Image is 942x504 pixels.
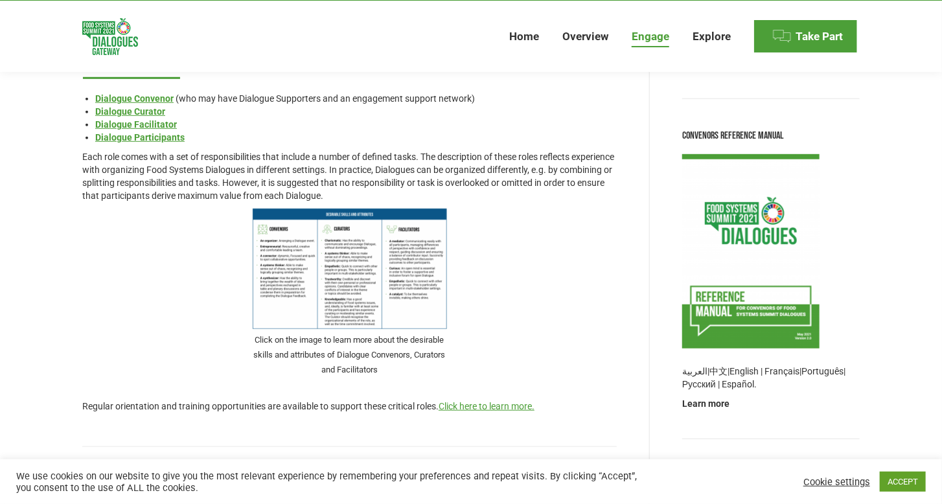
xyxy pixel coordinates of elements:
[632,30,669,43] span: Engage
[82,18,138,55] img: Food Systems Summit Dialogues
[95,93,174,104] a: Dialogue Convenor
[682,128,860,144] div: Convenors Reference Manual
[729,366,763,376] a: English |
[82,150,617,202] p: Each role comes with a set of responsibilities that include a number of defined tasks. The descri...
[722,379,757,389] a: Español.
[880,472,926,492] a: ACCEPT
[439,401,534,411] a: Click here to learn more.
[796,30,843,43] span: Take Part
[82,49,617,377] div: Page 15
[693,30,731,43] span: Explore
[95,119,177,130] a: Dialogue Facilitator
[803,476,870,488] a: Cookie settings
[249,332,450,377] p: Click on the image to learn more about the desirable skills and attributes of Dialogue Convenors,...
[772,27,792,46] img: Menu icon
[562,30,608,43] span: Overview
[682,379,720,389] a: Русский |
[509,30,539,43] span: Home
[253,209,447,329] img: Desirable skills and attributes of Dialogue Convenors, Curators and Facilitators
[682,366,707,376] a: العربية
[95,132,185,143] a: Dialogue Participants
[82,400,617,413] p: Regular orientation and training opportunities are available to support these critical roles.
[95,106,165,117] a: Dialogue Curator
[82,92,617,377] div: Page 15
[764,366,799,376] a: Français
[682,365,860,391] p: | | | |
[16,470,653,494] div: We use cookies on our website to give you the most relevant experience by remembering your prefer...
[95,92,617,105] li: (who may have Dialogue Supporters and an engagement support network)
[801,366,844,376] a: Português
[682,398,729,409] a: Learn more
[709,366,728,376] a: 中文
